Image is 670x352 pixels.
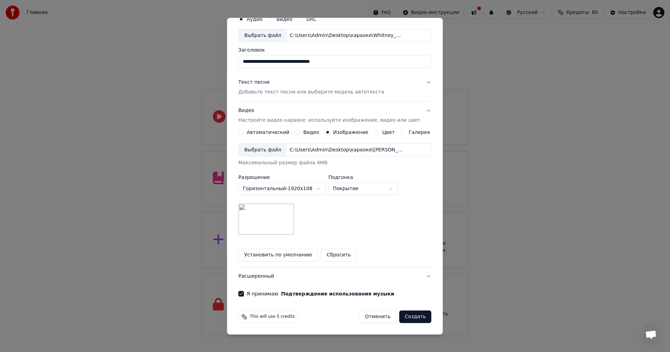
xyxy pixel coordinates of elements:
p: Добавьте текст песни или выберите модель автотекста [238,89,384,96]
label: Я принимаю [247,291,394,296]
div: Выбрать файл [239,144,287,156]
label: Автоматический [247,130,289,135]
div: Максимальный размер файла 4MB [238,159,431,166]
div: Выбрать файл [239,29,287,42]
label: Разрешение [238,175,326,180]
button: Установить по умолчанию [238,249,318,261]
label: Изображение [333,130,368,135]
div: ВидеоНастройте видео караоке: используйте изображение, видео или цвет [238,129,431,267]
div: Видео [238,107,420,124]
label: URL [306,16,316,21]
p: Настройте видео караоке: используйте изображение, видео или цвет [238,117,420,124]
div: Текст песни [238,79,270,86]
label: Галерея [409,130,430,135]
button: Сбросить [321,249,357,261]
span: This will use 5 credits [250,314,295,320]
button: Создать [399,310,431,323]
button: Текст песниДобавьте текст песни или выберите модель автотекста [238,73,431,101]
label: Заголовок [238,47,431,52]
div: C:\Users\Admin\Desktop\караоке\[PERSON_NAME] I WILL ALWAYS LOVE YOU.png [287,147,405,153]
button: Отменить [359,310,396,323]
label: Подгонка [328,175,398,180]
div: C:\Users\Admin\Desktop\караоке\Whitney_Houston_-_I_Will_Always_Love_You_48002397.mp3 [287,32,405,39]
button: Я принимаю [281,291,394,296]
label: Аудио [247,16,262,21]
label: Видео [276,16,292,21]
button: ВидеоНастройте видео караоке: используйте изображение, видео или цвет [238,102,431,129]
label: Видео [303,130,319,135]
label: Цвет [382,130,395,135]
button: Расширенный [238,267,431,285]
